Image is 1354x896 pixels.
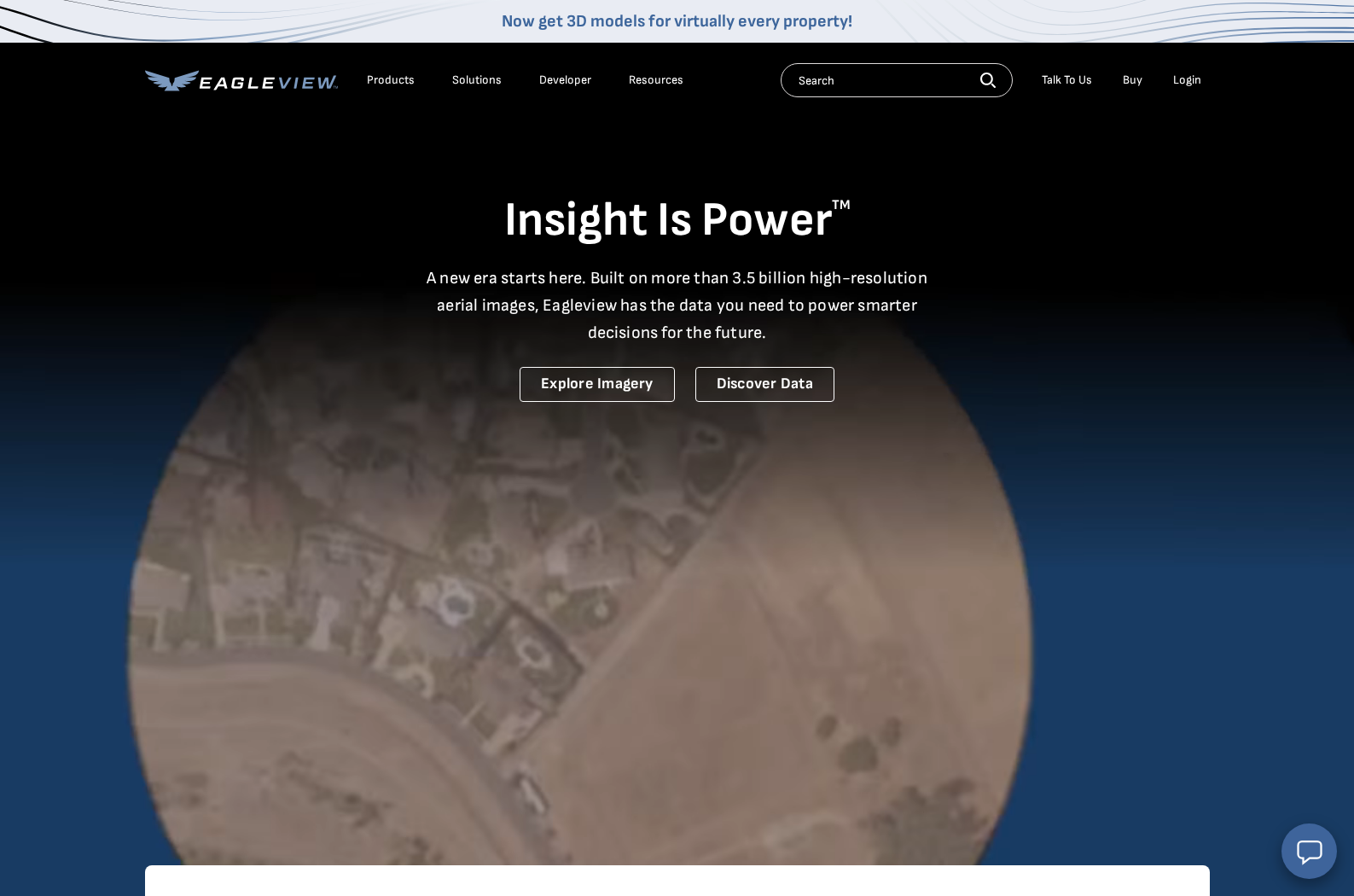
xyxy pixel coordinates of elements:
sup: TM [832,197,851,213]
button: Open chat window [1281,823,1337,879]
a: Buy [1123,73,1142,88]
a: Explore Imagery [520,367,675,402]
a: Developer [539,73,591,88]
a: Discover Data [695,367,834,402]
p: A new era starts here. Built on more than 3.5 billion high-resolution aerial images, Eagleview ha... [416,265,939,346]
div: Talk To Us [1042,73,1092,88]
a: Now get 3D models for virtually every property! [502,11,852,32]
div: Products [367,73,415,88]
div: Solutions [452,73,502,88]
input: Search [781,63,1013,97]
div: Resources [629,73,683,88]
div: Login [1173,73,1201,88]
h1: Insight Is Power [145,191,1210,251]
